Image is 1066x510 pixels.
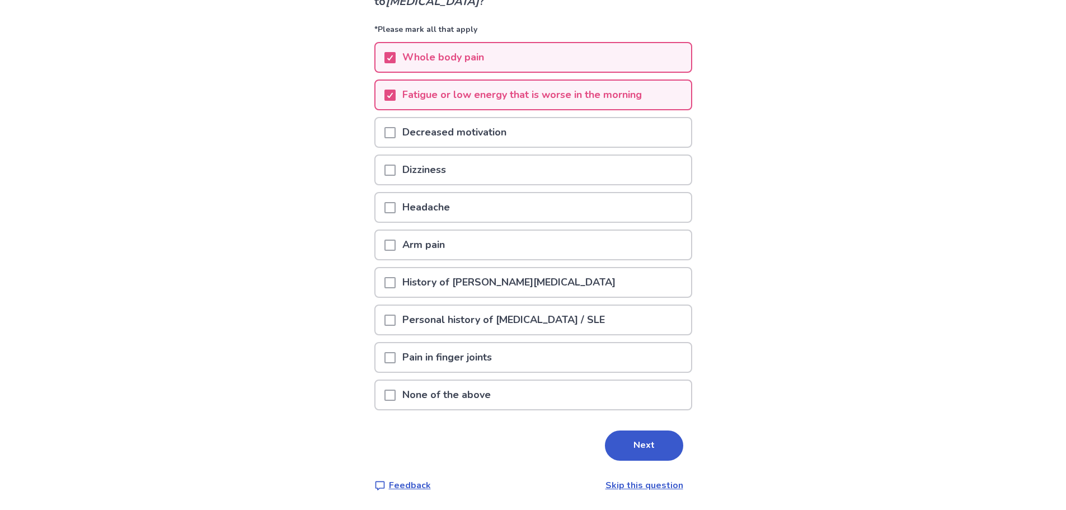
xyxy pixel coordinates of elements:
[396,118,513,147] p: Decreased motivation
[396,193,457,222] p: Headache
[605,479,683,492] a: Skip this question
[396,381,497,409] p: None of the above
[374,479,431,492] a: Feedback
[396,268,622,297] p: History of [PERSON_NAME][MEDICAL_DATA]
[396,306,612,334] p: Personal history of [MEDICAL_DATA] / SLE
[396,231,452,259] p: Arm pain
[605,431,683,461] button: Next
[396,81,649,109] p: Fatigue or low energy that is worse in the morning
[396,343,499,372] p: Pain in finger joints
[374,24,692,42] p: *Please mark all that apply
[389,479,431,492] p: Feedback
[396,43,491,72] p: Whole body pain
[396,156,453,184] p: Dizziness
